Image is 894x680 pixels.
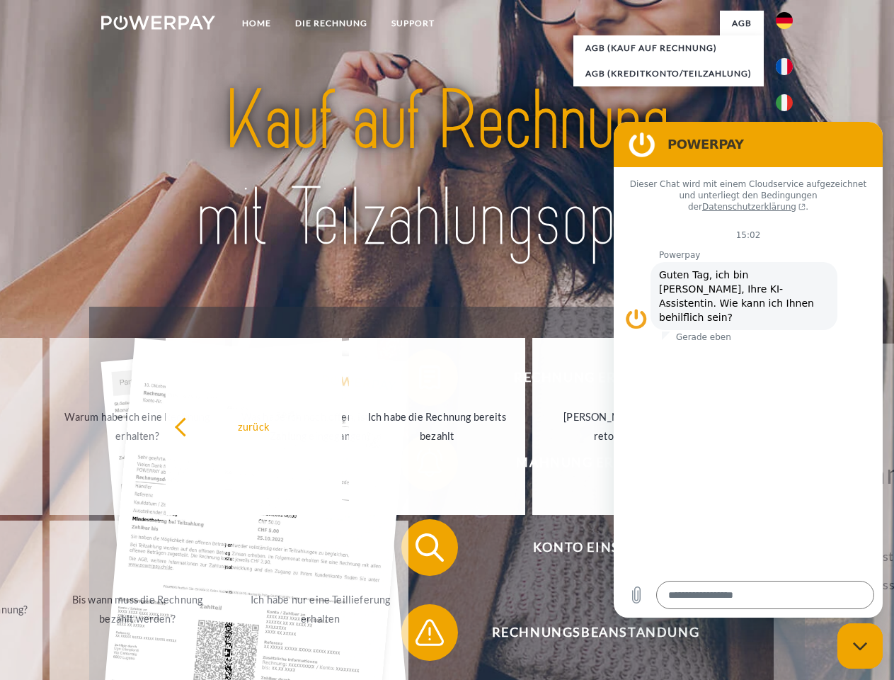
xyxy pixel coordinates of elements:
[412,615,447,650] img: qb_warning.svg
[283,11,379,36] a: DIE RECHNUNG
[230,11,283,36] a: Home
[573,35,764,61] a: AGB (Kauf auf Rechnung)
[412,530,447,565] img: qb_search.svg
[422,519,769,576] span: Konto einsehen
[135,68,759,271] img: title-powerpay_de.svg
[573,61,764,86] a: AGB (Kreditkonto/Teilzahlung)
[174,416,333,436] div: zurück
[241,590,400,628] div: Ich habe nur eine Teillieferung erhalten
[776,58,793,75] img: fr
[541,407,700,446] div: [PERSON_NAME] wurde retourniert
[422,604,769,661] span: Rechnungsbeanstandung
[614,122,883,618] iframe: Messaging-Fenster
[401,604,769,661] button: Rechnungsbeanstandung
[401,519,769,576] button: Konto einsehen
[837,623,883,669] iframe: Schaltfläche zum Öffnen des Messaging-Fensters; Konversation läuft
[58,590,217,628] div: Bis wann muss die Rechnung bezahlt werden?
[776,94,793,111] img: it
[720,11,764,36] a: agb
[776,12,793,29] img: de
[101,16,215,30] img: logo-powerpay-white.svg
[379,11,447,36] a: SUPPORT
[58,407,217,446] div: Warum habe ich eine Rechnung erhalten?
[357,407,517,446] div: Ich habe die Rechnung bereits bezahlt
